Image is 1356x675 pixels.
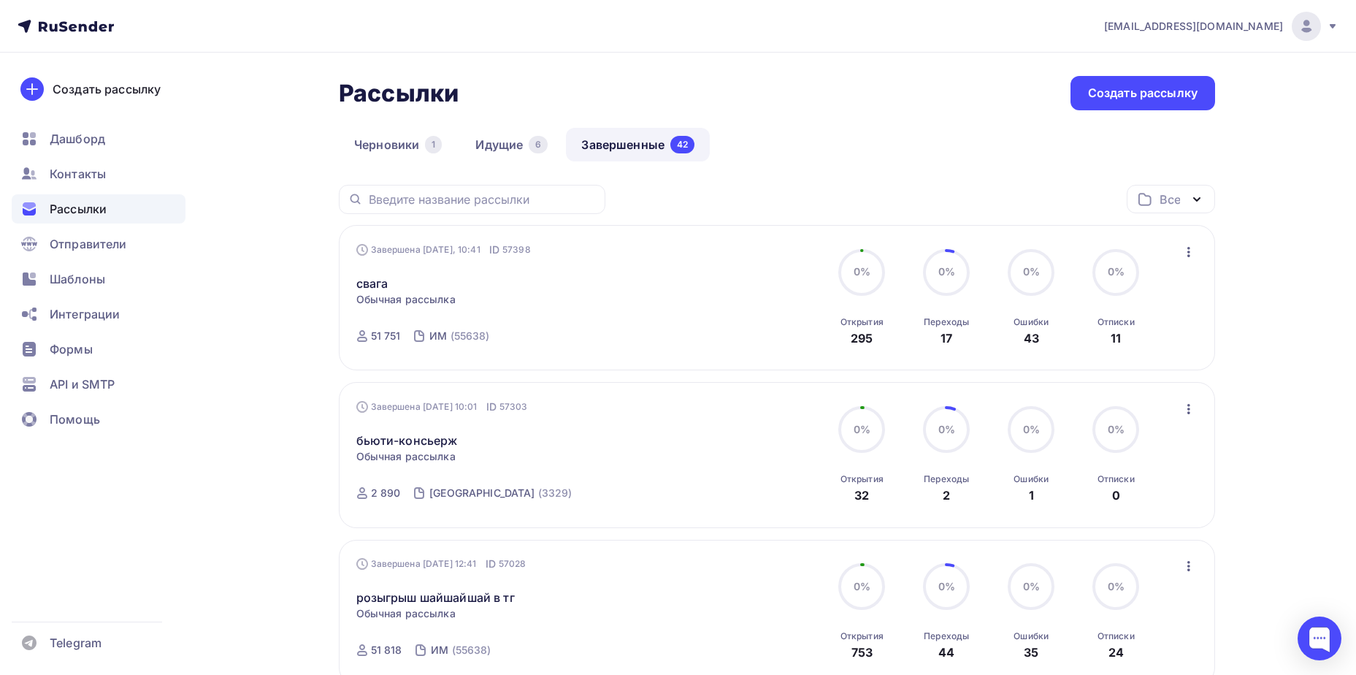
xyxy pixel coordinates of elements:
span: 0% [1023,580,1040,592]
span: Контакты [50,165,106,183]
span: Обычная рассылка [356,449,456,464]
a: [EMAIL_ADDRESS][DOMAIN_NAME] [1104,12,1338,41]
div: Переходы [924,316,969,328]
a: ИМ (55638) [428,324,491,348]
a: Контакты [12,159,185,188]
div: ИМ [429,329,447,343]
div: 2 [943,487,950,504]
div: (55638) [451,329,490,343]
div: 11 [1111,329,1121,347]
div: Завершена [DATE] 12:41 [356,557,526,571]
div: (3329) [538,486,572,500]
span: 0% [1023,423,1040,435]
span: 0% [1108,423,1125,435]
div: Открытия [840,316,884,328]
a: Дашборд [12,124,185,153]
div: 6 [529,136,548,153]
div: 51 818 [371,643,402,657]
div: 35 [1024,644,1038,661]
span: Помощь [50,411,100,428]
div: Завершена [DATE], 10:41 [356,243,531,257]
span: 57303 [499,400,528,414]
span: Шаблоны [50,270,105,288]
div: 43 [1024,329,1039,347]
div: Открытия [840,473,884,485]
span: ID [486,557,496,571]
div: Переходы [924,473,969,485]
div: 24 [1108,644,1124,661]
a: Формы [12,335,185,364]
span: Формы [50,340,93,358]
div: 0 [1112,487,1120,504]
div: 32 [854,487,869,504]
div: Отписки [1098,473,1135,485]
a: Завершенные42 [566,128,710,161]
div: ИМ [431,643,448,657]
div: 753 [851,644,873,661]
span: Обычная рассылка [356,292,456,307]
h2: Рассылки [339,79,459,108]
a: Рассылки [12,194,185,224]
div: Отписки [1098,316,1135,328]
div: Отписки [1098,630,1135,642]
a: [GEOGRAPHIC_DATA] (3329) [428,481,573,505]
a: бьюти-консьерж [356,432,458,449]
span: Обычная рассылка [356,606,456,621]
div: Переходы [924,630,969,642]
a: Черновики1 [339,128,457,161]
span: 0% [854,423,870,435]
div: Создать рассылку [53,80,161,98]
a: ИМ (55638) [429,638,492,662]
span: 57398 [502,243,531,257]
span: 0% [1108,580,1125,592]
input: Введите название рассылки [369,191,597,207]
span: Интеграции [50,305,120,323]
div: Ошибки [1014,473,1049,485]
span: ID [489,243,499,257]
div: Создать рассылку [1088,85,1198,102]
div: (55638) [452,643,491,657]
div: 295 [851,329,873,347]
span: 0% [938,580,955,592]
span: 0% [1108,265,1125,278]
div: [GEOGRAPHIC_DATA] [429,486,535,500]
span: Рассылки [50,200,107,218]
a: Идущие6 [460,128,563,161]
span: Telegram [50,634,101,652]
button: Все [1127,185,1215,213]
div: 42 [670,136,694,153]
span: 0% [1023,265,1040,278]
div: Открытия [840,630,884,642]
span: Дашборд [50,130,105,148]
div: 1 [425,136,442,153]
div: 1 [1029,487,1034,504]
div: 2 890 [371,486,401,500]
span: [EMAIL_ADDRESS][DOMAIN_NAME] [1104,19,1283,34]
span: API и SMTP [50,375,115,393]
div: Все [1160,191,1180,208]
div: Ошибки [1014,316,1049,328]
div: Завершена [DATE] 10:01 [356,400,528,414]
span: 57028 [499,557,526,571]
span: 0% [938,423,955,435]
a: свага [356,275,388,292]
a: Отправители [12,229,185,259]
div: 51 751 [371,329,401,343]
span: 0% [938,265,955,278]
a: розыгрыш шайшайшай в тг [356,589,515,606]
div: 17 [941,329,952,347]
a: Шаблоны [12,264,185,294]
div: Ошибки [1014,630,1049,642]
span: ID [486,400,497,414]
span: Отправители [50,235,127,253]
span: 0% [854,580,870,592]
span: 0% [854,265,870,278]
div: 44 [938,644,954,661]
